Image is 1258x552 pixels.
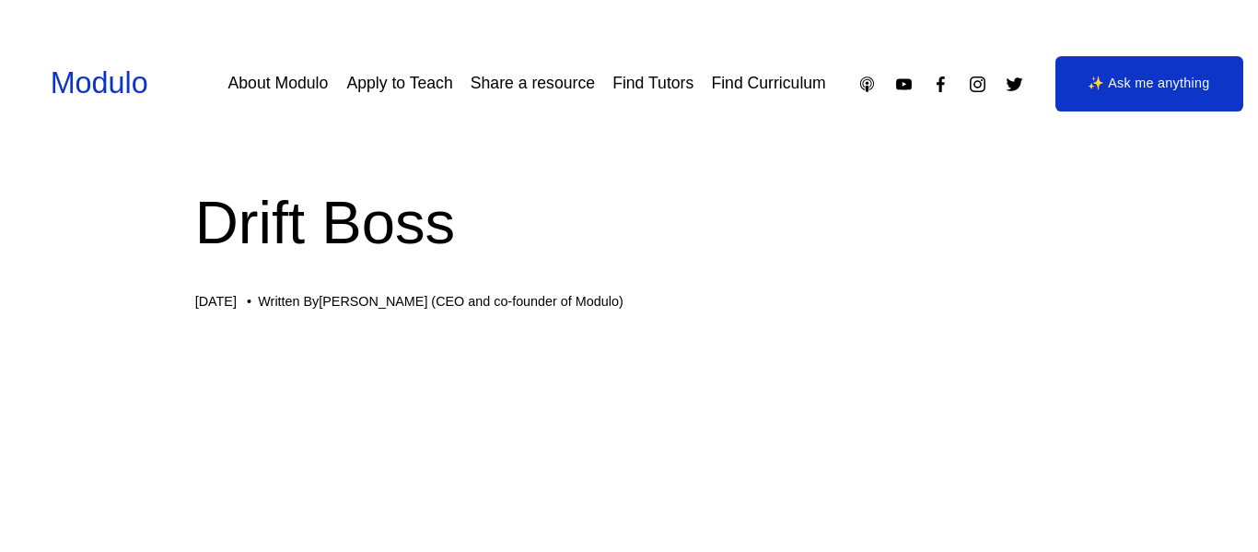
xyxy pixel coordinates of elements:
[471,67,595,100] a: Share a resource
[1055,56,1243,112] a: ✨ Ask me anything
[612,67,693,100] a: Find Tutors
[711,67,825,100] a: Find Curriculum
[1005,75,1024,94] a: Twitter
[228,67,329,100] a: About Modulo
[195,294,237,309] span: [DATE]
[195,181,1064,264] h1: Drift Boss
[346,67,452,100] a: Apply to Teach
[894,75,914,94] a: YouTube
[319,294,623,309] a: [PERSON_NAME] (CEO and co-founder of Modulo)
[258,294,623,310] div: Written By
[51,66,148,100] a: Modulo
[968,75,987,94] a: Instagram
[857,75,877,94] a: Apple Podcasts
[931,75,950,94] a: Facebook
